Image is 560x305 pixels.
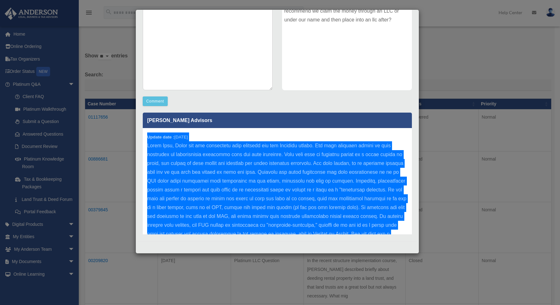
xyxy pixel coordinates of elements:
small: [DATE] [147,135,188,139]
p: [PERSON_NAME] Advisors [143,113,412,128]
button: Comment [143,97,168,106]
b: Update date : [147,135,174,139]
